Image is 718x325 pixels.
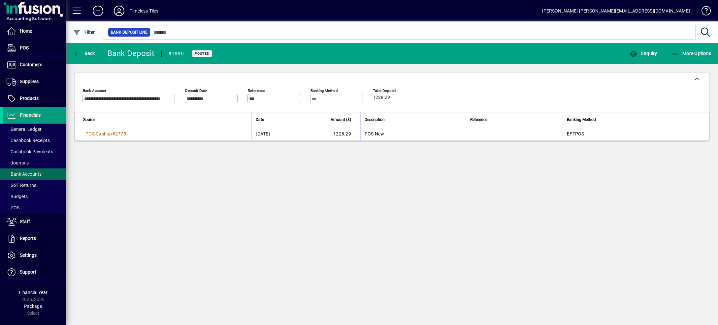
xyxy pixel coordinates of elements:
[130,6,158,16] div: Timeless Tiles
[83,116,247,123] div: Source
[365,116,385,123] span: Description
[697,1,710,23] a: Knowledge Base
[19,290,48,295] span: Financial Year
[7,183,36,188] span: GST Returns
[567,116,701,123] div: Banking Method
[20,252,37,258] span: Settings
[7,149,53,154] span: Cashbook Payments
[20,269,36,275] span: Support
[373,89,412,93] span: Total Deposit
[115,131,126,136] span: 2775
[470,116,487,123] span: Reference
[20,236,36,241] span: Reports
[671,51,711,56] span: More Options
[83,88,106,93] mat-label: Bank Account
[3,230,66,247] a: Reports
[185,88,207,93] mat-label: Deposit Date
[3,57,66,73] a: Customers
[542,6,690,16] div: [PERSON_NAME] [PERSON_NAME][EMAIL_ADDRESS][DOMAIN_NAME]
[331,116,351,123] span: Amount ($)
[3,168,66,180] a: Bank Accounts
[3,264,66,281] a: Support
[365,116,462,123] div: Description
[310,88,338,93] mat-label: Banking Method
[3,180,66,191] a: GST Returns
[630,51,657,56] span: Enquiry
[567,131,584,136] span: EFTPOS
[111,29,147,36] span: Bank Deposit Line
[3,191,66,202] a: Budgets
[628,47,659,59] button: Enquiry
[107,48,155,59] div: Bank Deposit
[365,131,384,136] span: POS New
[73,51,95,56] span: Back
[7,171,42,177] span: Bank Accounts
[470,116,559,123] div: Reference
[3,146,66,157] a: Cashbook Payments
[256,116,264,123] span: Date
[3,90,66,107] a: Products
[20,45,29,50] span: POS
[7,127,42,132] span: General Ledger
[71,26,97,38] button: Filter
[20,112,41,118] span: Financials
[20,79,39,84] span: Suppliers
[195,51,210,56] span: Posted
[20,28,32,34] span: Home
[87,5,109,17] button: Add
[3,40,66,56] a: POS
[248,88,265,93] mat-label: Reference
[168,48,184,59] div: #1880
[325,116,357,123] div: Amount ($)
[20,219,30,224] span: Staff
[7,205,19,210] span: POS
[567,116,596,123] span: Banking Method
[109,5,130,17] button: Profile
[85,131,112,136] span: POS Cashup
[7,138,50,143] span: Cashbook Receipts
[24,304,42,309] span: Package
[3,124,66,135] a: General Ledger
[71,47,97,59] button: Back
[251,127,321,140] td: [DATE]
[3,135,66,146] a: Cashbook Receipts
[7,194,28,199] span: Budgets
[20,96,39,101] span: Products
[3,74,66,90] a: Suppliers
[3,214,66,230] a: Staff
[321,127,360,140] td: 1228.29
[669,47,713,59] button: More Options
[7,160,29,165] span: Journals
[66,47,102,59] app-page-header-button: Back
[112,131,115,136] span: #
[256,116,317,123] div: Date
[73,30,95,35] span: Filter
[3,247,66,264] a: Settings
[373,95,390,100] span: 1228.29
[83,116,95,123] span: Source
[3,23,66,40] a: Home
[20,62,42,67] span: Customers
[3,157,66,168] a: Journals
[3,202,66,213] a: POS
[83,130,128,137] a: POS Cashup#2775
